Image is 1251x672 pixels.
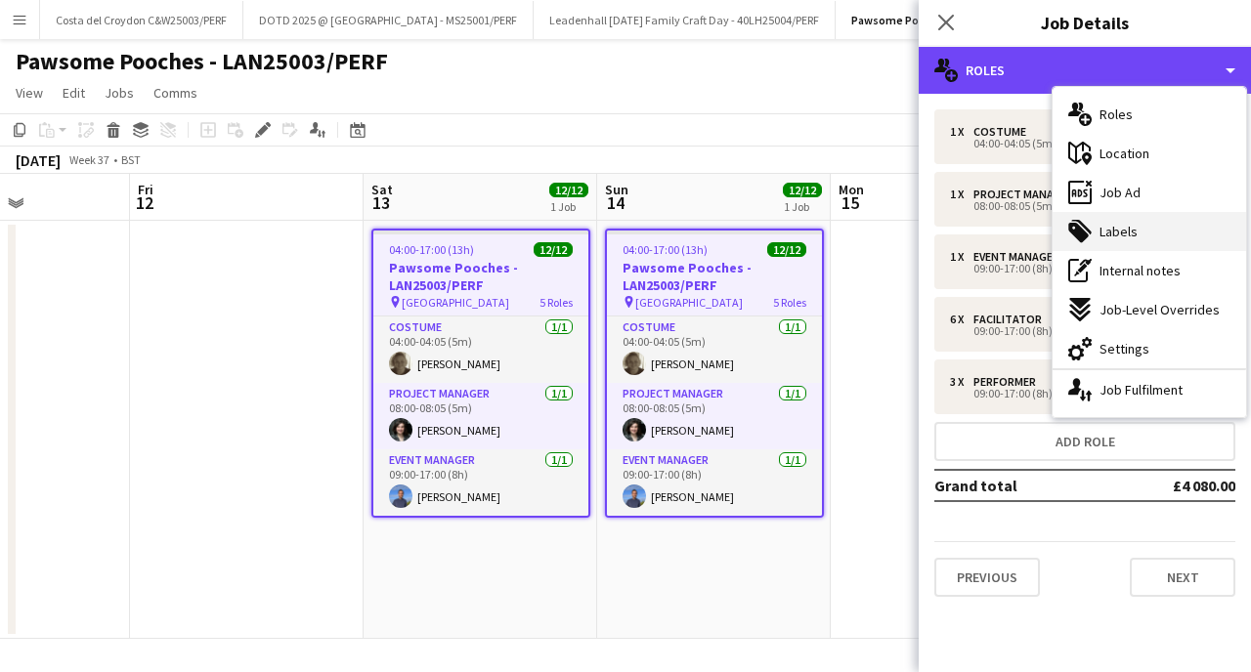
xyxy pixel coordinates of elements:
[605,229,824,518] app-job-card: 04:00-17:00 (13h)12/12Pawsome Pooches - LAN25003/PERF [GEOGRAPHIC_DATA]5 RolesCostume1/104:00-04:...
[839,181,864,198] span: Mon
[607,316,822,383] app-card-role: Costume1/104:00-04:05 (5m)[PERSON_NAME]
[635,295,743,310] span: [GEOGRAPHIC_DATA]
[534,1,836,39] button: Leadenhall [DATE] Family Craft Day - 40LH25004/PERF
[16,150,61,170] div: [DATE]
[373,259,588,294] h3: Pawsome Pooches - LAN25003/PERF
[402,295,509,310] span: [GEOGRAPHIC_DATA]
[371,229,590,518] app-job-card: 04:00-17:00 (13h)12/12Pawsome Pooches - LAN25003/PERF [GEOGRAPHIC_DATA]5 RolesCostume1/104:00-04:...
[836,191,864,214] span: 15
[8,80,51,105] a: View
[1053,370,1246,409] div: Job Fulfilment
[919,10,1251,35] h3: Job Details
[105,84,134,102] span: Jobs
[153,84,197,102] span: Comms
[605,181,628,198] span: Sun
[1100,262,1181,279] span: Internal notes
[950,139,1199,148] div: 04:00-04:05 (5m)
[138,181,153,198] span: Fri
[950,201,1199,211] div: 08:00-08:05 (5m)
[373,449,588,516] app-card-role: Event Manager1/109:00-17:00 (8h)[PERSON_NAME]
[135,191,153,214] span: 12
[1100,340,1149,357] span: Settings
[836,1,1055,39] button: Pawsome Pooches - LAN25003/PERF
[539,295,573,310] span: 5 Roles
[623,242,708,257] span: 04:00-17:00 (13h)
[973,375,1044,389] div: Performer
[373,383,588,449] app-card-role: Project Manager1/108:00-08:05 (5m)[PERSON_NAME]
[65,152,113,167] span: Week 37
[55,80,93,105] a: Edit
[63,84,85,102] span: Edit
[950,264,1199,273] div: 09:00-17:00 (8h)
[919,47,1251,94] div: Roles
[243,1,534,39] button: DOTD 2025 @ [GEOGRAPHIC_DATA] - MS25001/PERF
[534,242,573,257] span: 12/12
[16,84,43,102] span: View
[783,183,822,197] span: 12/12
[1130,558,1235,597] button: Next
[550,199,587,214] div: 1 Job
[1100,301,1220,318] span: Job-Level Overrides
[549,183,588,197] span: 12/12
[607,383,822,449] app-card-role: Project Manager1/108:00-08:05 (5m)[PERSON_NAME]
[950,389,1199,399] div: 09:00-17:00 (8h)
[950,188,973,201] div: 1 x
[973,313,1050,326] div: Facilitator
[607,259,822,294] h3: Pawsome Pooches - LAN25003/PERF
[371,181,393,198] span: Sat
[1100,184,1141,201] span: Job Ad
[607,449,822,516] app-card-role: Event Manager1/109:00-17:00 (8h)[PERSON_NAME]
[146,80,205,105] a: Comms
[40,1,243,39] button: Costa del Croydon C&W25003/PERF
[389,242,474,257] span: 04:00-17:00 (13h)
[950,313,973,326] div: 6 x
[1112,470,1235,501] td: £4 080.00
[950,375,973,389] div: 3 x
[950,326,1199,336] div: 09:00-17:00 (8h)
[16,47,388,76] h1: Pawsome Pooches - LAN25003/PERF
[1100,223,1138,240] span: Labels
[373,316,588,383] app-card-role: Costume1/104:00-04:05 (5m)[PERSON_NAME]
[934,558,1040,597] button: Previous
[784,199,821,214] div: 1 Job
[950,125,973,139] div: 1 x
[934,470,1112,501] td: Grand total
[934,422,1235,461] button: Add role
[773,295,806,310] span: 5 Roles
[1100,145,1149,162] span: Location
[973,188,1082,201] div: Project Manager
[973,250,1067,264] div: Event Manager
[950,250,973,264] div: 1 x
[121,152,141,167] div: BST
[1100,105,1133,123] span: Roles
[767,242,806,257] span: 12/12
[973,125,1034,139] div: Costume
[97,80,142,105] a: Jobs
[602,191,628,214] span: 14
[368,191,393,214] span: 13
